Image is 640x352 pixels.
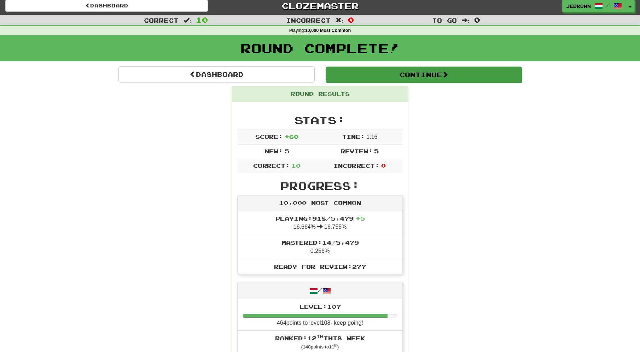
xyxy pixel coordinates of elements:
[374,148,379,154] span: 5
[348,16,354,24] span: 0
[274,263,366,270] span: Ready for Review: 277
[275,335,365,341] span: Ranked: 12 this week
[237,114,403,126] h2: Stats:
[238,299,402,331] li: 464 points to level 108 - keep going!
[341,148,373,154] span: Review:
[432,17,457,24] span: To go
[336,17,343,23] span: :
[334,344,337,347] sup: th
[474,16,480,24] span: 0
[326,67,522,83] button: Continue
[291,162,301,169] span: 10
[238,195,402,211] div: 10,000 Most Common
[144,17,179,24] span: Correct
[356,215,365,222] span: + 5
[342,133,365,140] span: Time:
[566,3,591,9] span: jebrown
[118,66,315,83] a: Dashboard
[255,133,283,140] span: Score:
[285,133,298,140] span: + 60
[381,162,386,169] span: 0
[281,239,359,246] span: Mastered: 14 / 5,479
[333,162,379,169] span: Incorrect:
[299,303,341,310] span: Level: 107
[253,162,290,169] span: Correct:
[275,215,365,222] span: Playing: 918 / 5,479
[462,17,470,23] span: :
[238,282,402,299] div: /
[305,28,351,33] strong: 10,000 Most Common
[2,41,638,55] h1: Round Complete!
[606,2,610,7] span: /
[316,334,324,339] sup: th
[238,211,402,235] li: 16.664% 16.755%
[301,344,339,350] small: ( 148 points to 11 )
[285,148,289,154] span: 5
[366,134,377,140] span: 1 : 16
[237,180,403,192] h2: Progress:
[184,17,191,23] span: :
[238,235,402,259] li: 0.256%
[286,17,331,24] span: Incorrect
[232,86,408,102] div: Round Results
[196,16,208,24] span: 10
[264,148,283,154] span: New:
